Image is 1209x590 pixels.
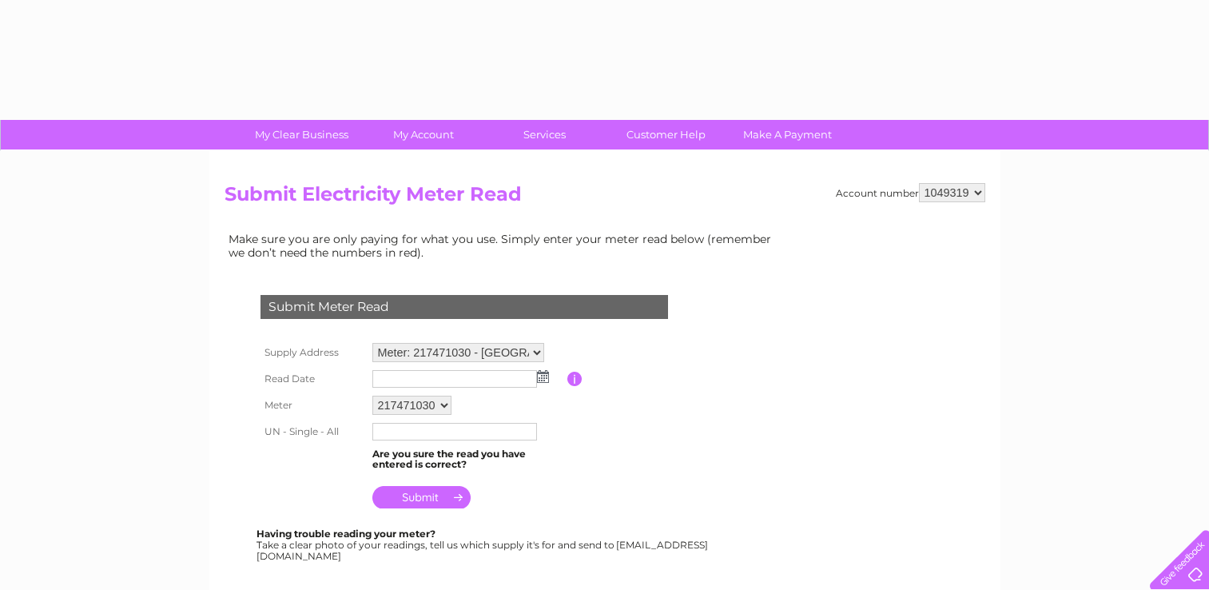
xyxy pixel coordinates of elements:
a: Make A Payment [722,120,853,149]
b: Having trouble reading your meter? [257,528,435,540]
a: Services [479,120,610,149]
th: Read Date [257,366,368,392]
div: Account number [836,183,985,202]
div: Take a clear photo of your readings, tell us which supply it's for and send to [EMAIL_ADDRESS][DO... [257,528,710,561]
th: UN - Single - All [257,419,368,444]
img: ... [537,370,549,383]
a: My Account [357,120,489,149]
th: Supply Address [257,339,368,366]
td: Are you sure the read you have entered is correct? [368,444,567,475]
th: Meter [257,392,368,419]
td: Make sure you are only paying for what you use. Simply enter your meter read below (remember we d... [225,229,784,262]
input: Submit [372,486,471,508]
a: Customer Help [600,120,732,149]
a: My Clear Business [236,120,368,149]
input: Information [567,372,583,386]
div: Submit Meter Read [260,295,668,319]
h2: Submit Electricity Meter Read [225,183,985,213]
